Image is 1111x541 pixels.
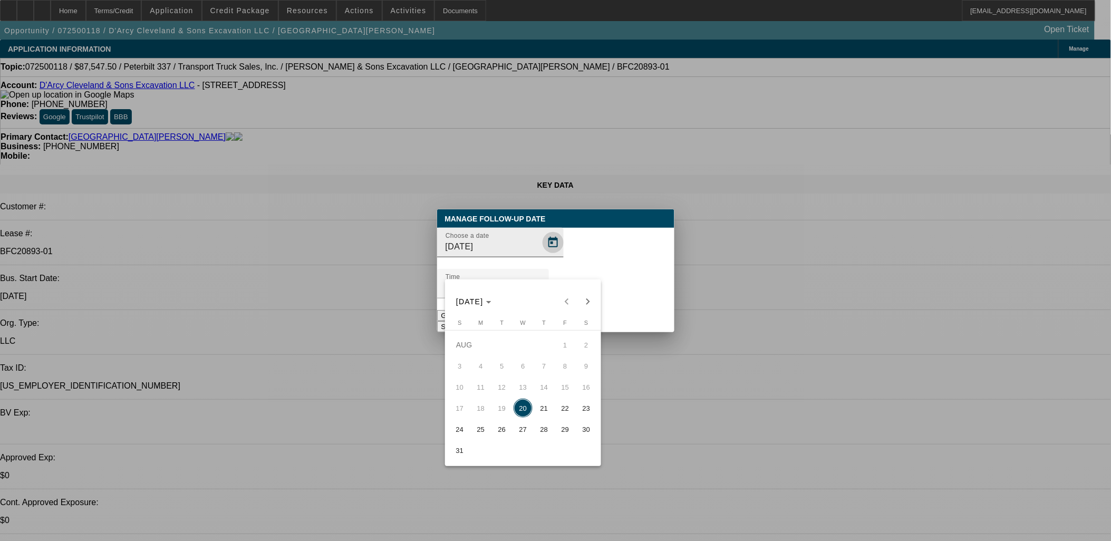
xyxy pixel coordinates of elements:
span: 18 [471,399,490,418]
button: August 28, 2025 [534,419,555,440]
button: August 17, 2025 [449,398,470,419]
span: 12 [492,378,511,397]
button: August 12, 2025 [491,376,513,398]
button: August 26, 2025 [491,419,513,440]
span: 17 [450,399,469,418]
span: 28 [535,420,554,439]
span: T [543,320,546,326]
span: 20 [514,399,533,418]
button: August 27, 2025 [513,419,534,440]
span: 15 [556,378,575,397]
button: August 31, 2025 [449,440,470,461]
span: 8 [556,356,575,375]
button: August 1, 2025 [555,334,576,355]
span: 7 [535,356,554,375]
button: August 9, 2025 [576,355,597,376]
button: August 25, 2025 [470,419,491,440]
span: 30 [577,420,596,439]
span: 27 [514,420,533,439]
span: W [520,320,526,326]
button: August 22, 2025 [555,398,576,419]
button: August 29, 2025 [555,419,576,440]
span: 16 [577,378,596,397]
span: [DATE] [456,297,484,306]
span: 21 [535,399,554,418]
button: August 14, 2025 [534,376,555,398]
span: S [458,320,461,326]
span: F [564,320,567,326]
span: S [584,320,588,326]
span: 5 [492,356,511,375]
span: 4 [471,356,490,375]
span: 29 [556,420,575,439]
span: 31 [450,441,469,460]
button: August 24, 2025 [449,419,470,440]
button: August 21, 2025 [534,398,555,419]
button: August 13, 2025 [513,376,534,398]
button: August 2, 2025 [576,334,597,355]
button: August 4, 2025 [470,355,491,376]
button: August 6, 2025 [513,355,534,376]
button: Choose month and year [452,292,496,311]
button: August 3, 2025 [449,355,470,376]
button: August 8, 2025 [555,355,576,376]
button: August 11, 2025 [470,376,491,398]
button: Next month [577,291,598,312]
button: August 5, 2025 [491,355,513,376]
span: 19 [492,399,511,418]
span: 1 [556,335,575,354]
button: August 18, 2025 [470,398,491,419]
span: 9 [577,356,596,375]
span: 26 [492,420,511,439]
button: August 15, 2025 [555,376,576,398]
span: 22 [556,399,575,418]
button: August 7, 2025 [534,355,555,376]
span: 14 [535,378,554,397]
span: 23 [577,399,596,418]
span: 11 [471,378,490,397]
span: 10 [450,378,469,397]
span: 3 [450,356,469,375]
button: August 10, 2025 [449,376,470,398]
td: AUG [449,334,555,355]
button: August 23, 2025 [576,398,597,419]
span: 6 [514,356,533,375]
span: 2 [577,335,596,354]
button: August 16, 2025 [576,376,597,398]
button: August 19, 2025 [491,398,513,419]
button: August 30, 2025 [576,419,597,440]
span: 25 [471,420,490,439]
span: M [478,320,483,326]
span: T [500,320,504,326]
button: August 20, 2025 [513,398,534,419]
span: 24 [450,420,469,439]
span: 13 [514,378,533,397]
